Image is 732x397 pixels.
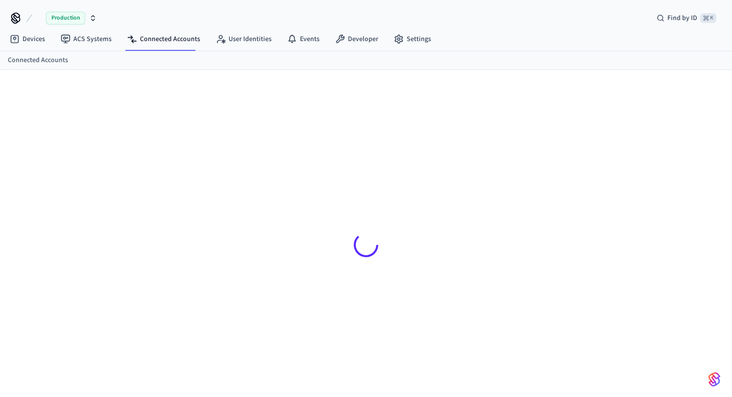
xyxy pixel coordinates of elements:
[649,9,724,27] div: Find by ID⌘ K
[2,30,53,48] a: Devices
[700,13,716,23] span: ⌘ K
[208,30,279,48] a: User Identities
[386,30,439,48] a: Settings
[327,30,386,48] a: Developer
[46,12,85,24] span: Production
[53,30,119,48] a: ACS Systems
[667,13,697,23] span: Find by ID
[8,55,68,66] a: Connected Accounts
[119,30,208,48] a: Connected Accounts
[709,372,720,387] img: SeamLogoGradient.69752ec5.svg
[279,30,327,48] a: Events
